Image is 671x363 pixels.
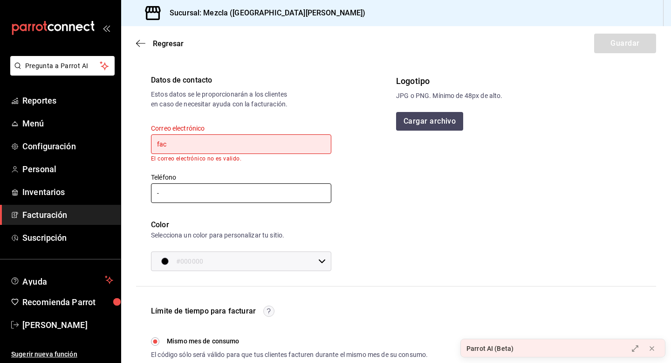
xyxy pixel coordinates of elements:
span: Menú [22,117,113,130]
h3: Sucursal: Mezcla ([GEOGRAPHIC_DATA][PERSON_NAME]) [162,7,365,19]
label: Teléfono [151,174,331,181]
div: Estos datos se le proporcionarán a los clientes en caso de necesitar ayuda con la facturación. [151,90,288,109]
span: Reportes [22,94,113,107]
div: El código sólo será válido para que tus clientes facturen durante el mismo mes de su consumo. [151,350,428,360]
div: Color [151,219,331,230]
button: open_drawer_menu [103,24,110,32]
button: Cargar archivo [396,112,463,131]
span: Regresar [153,39,184,48]
p: El correo electrónico no es valido. [151,155,331,162]
span: Recomienda Parrot [22,296,113,308]
span: Personal [22,163,113,175]
button: Pregunta a Parrot AI [10,56,115,76]
span: Sugerir nueva función [11,349,113,359]
span: Suscripción [22,231,113,244]
div: Parrot AI (Beta) [466,344,514,354]
span: Inventarios [22,186,113,198]
span: Configuración [22,140,113,153]
span: Ayuda [22,274,101,286]
label: Correo electrónico [151,125,331,132]
div: Límite de tiempo para facturar [151,305,256,317]
span: [PERSON_NAME] [22,319,113,331]
span: Facturación [22,209,113,221]
div: Logotipo [396,75,641,87]
div: JPG o PNG. Mínimo de 48px de alto. [396,91,641,101]
div: Datos de contacto [151,75,288,86]
a: Pregunta a Parrot AI [7,68,115,77]
span: Pregunta a Parrot AI [25,61,100,71]
button: Regresar [136,39,184,48]
span: Mismo mes de consumo [167,336,240,346]
div: Selecciona un color para personalizar tu sitio. [151,230,331,240]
